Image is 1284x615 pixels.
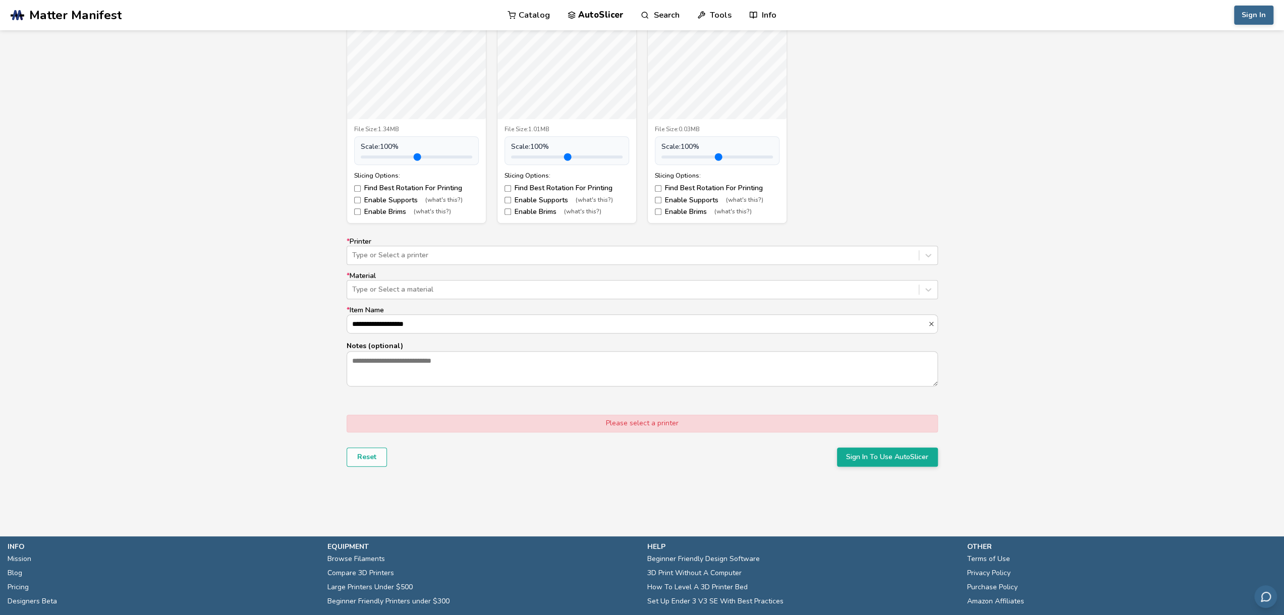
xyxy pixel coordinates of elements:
a: Amazon Affiliates [967,594,1024,608]
label: Printer [347,238,938,265]
button: Sign In [1234,6,1273,25]
a: Pricing [8,580,29,594]
label: Find Best Rotation For Printing [354,184,479,192]
a: Set Up Ender 3 V3 SE With Best Practices [647,594,784,608]
p: Notes (optional) [347,341,938,351]
input: Enable Brims(what's this?) [655,208,661,215]
a: Beginner Friendly Design Software [647,552,760,566]
a: Privacy Policy [967,566,1010,580]
input: Find Best Rotation For Printing [505,185,511,192]
label: Item Name [347,306,938,333]
span: Scale: 100 % [511,143,549,151]
label: Material [347,272,938,299]
a: How To Level A 3D Printer Bed [647,580,748,594]
input: Enable Brims(what's this?) [505,208,511,215]
textarea: Notes (optional) [347,352,937,386]
span: Matter Manifest [29,8,122,22]
a: Compare 3D Printers [327,566,394,580]
span: (what's this?) [714,208,752,215]
input: Enable Brims(what's this?) [354,208,361,215]
input: Enable Supports(what's this?) [354,197,361,203]
span: (what's this?) [576,197,613,204]
p: info [8,541,317,552]
label: Enable Supports [655,196,779,204]
div: File Size: 1.01MB [505,126,629,133]
input: Enable Supports(what's this?) [505,197,511,203]
a: Blog [8,566,22,580]
p: help [647,541,957,552]
div: Slicing Options: [354,172,479,179]
a: Beginner Friendly Printers under $300 [327,594,450,608]
button: Send feedback via email [1254,585,1277,608]
button: Reset [347,448,387,467]
span: (what's this?) [564,208,601,215]
label: Enable Supports [505,196,629,204]
a: Mission [8,552,31,566]
div: File Size: 0.03MB [655,126,779,133]
a: Terms of Use [967,552,1010,566]
a: Purchase Policy [967,580,1017,594]
input: *PrinterType or Select a printer [352,251,354,259]
input: Find Best Rotation For Printing [655,185,661,192]
div: Please select a printer [347,415,938,432]
label: Enable Supports [354,196,479,204]
input: *Item Name [347,315,928,333]
div: File Size: 1.34MB [354,126,479,133]
a: Browse Filaments [327,552,385,566]
span: (what's this?) [414,208,451,215]
a: 3D Print Without A Computer [647,566,742,580]
span: Scale: 100 % [661,143,699,151]
button: *Item Name [928,320,937,327]
p: equipment [327,541,637,552]
input: Find Best Rotation For Printing [354,185,361,192]
div: Slicing Options: [505,172,629,179]
a: Large Printers Under $500 [327,580,413,594]
span: (what's this?) [425,197,463,204]
span: (what's this?) [726,197,763,204]
label: Enable Brims [354,208,479,216]
label: Enable Brims [505,208,629,216]
label: Find Best Rotation For Printing [505,184,629,192]
label: Enable Brims [655,208,779,216]
input: *MaterialType or Select a material [352,286,354,294]
input: Enable Supports(what's this?) [655,197,661,203]
label: Find Best Rotation For Printing [655,184,779,192]
button: Sign In To Use AutoSlicer [837,448,938,467]
p: other [967,541,1276,552]
div: Slicing Options: [655,172,779,179]
a: Designers Beta [8,594,57,608]
span: Scale: 100 % [361,143,399,151]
